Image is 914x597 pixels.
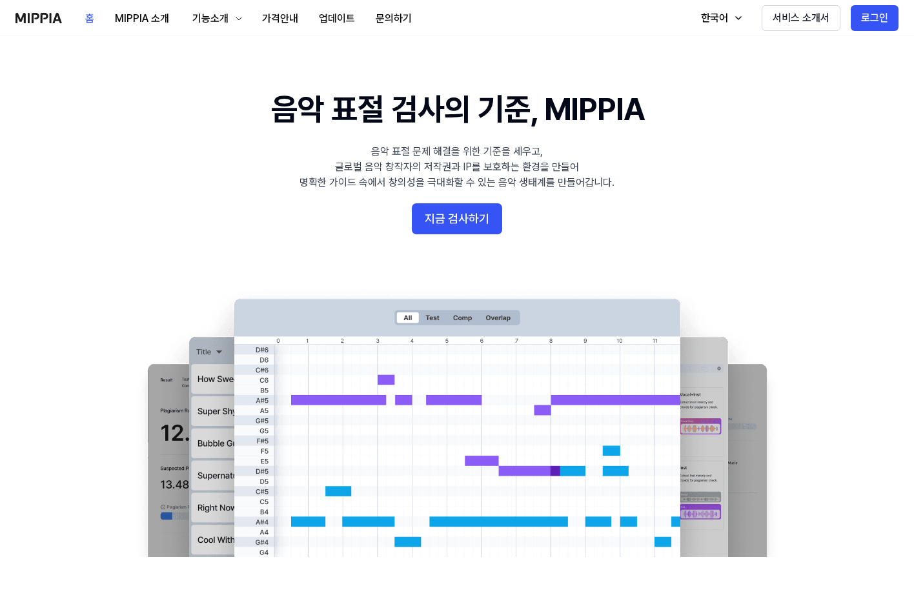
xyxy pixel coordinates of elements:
button: 가격안내 [252,6,309,32]
div: 음악 표절 문제 해결을 위한 기준을 세우고, 글로벌 음악 창작자의 저작권과 IP를 보호하는 환경을 만들어 명확한 가이드 속에서 창의성을 극대화할 수 있는 음악 생태계를 만들어... [300,144,614,190]
button: 로그인 [851,5,899,31]
button: 홈 [75,6,105,32]
a: 홈 [75,1,105,36]
a: 업데이트 [309,1,365,36]
button: 문의하기 [365,6,422,32]
button: 지금 검사하기 [412,203,502,234]
button: MIPPIA 소개 [105,6,179,32]
img: logo [15,13,62,23]
h1: 음악 표절 검사의 기준, MIPPIA [271,88,644,131]
img: main Image [121,286,793,557]
div: 기능소개 [190,11,231,26]
div: 한국어 [698,10,731,26]
button: 업데이트 [309,6,365,32]
button: 기능소개 [179,6,252,32]
button: 한국어 [688,5,751,31]
button: 서비스 소개서 [762,5,840,31]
